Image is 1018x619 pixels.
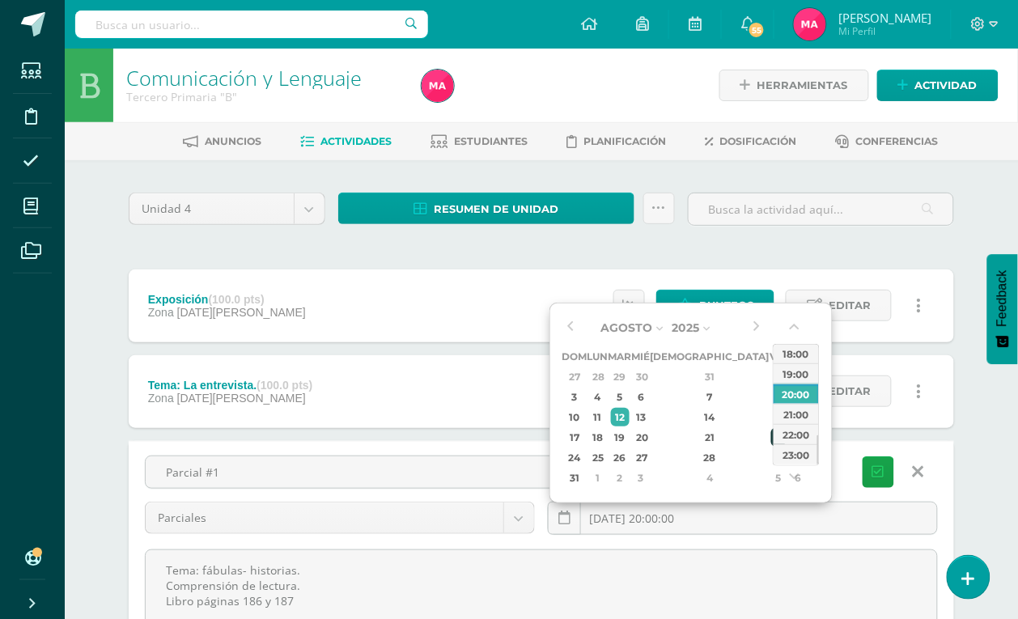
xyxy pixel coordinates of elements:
[338,193,634,224] a: Resumen de unidad
[567,129,667,155] a: Planificación
[634,388,648,406] div: 6
[771,468,786,487] div: 5
[634,448,648,467] div: 27
[611,367,630,386] div: 29
[257,379,312,392] strong: (100.0 pts)
[589,408,606,426] div: 11
[672,320,700,335] span: 2025
[126,64,362,91] a: Comunicación y Lenguaje
[771,367,786,386] div: 1
[584,135,667,147] span: Planificación
[148,306,174,319] span: Zona
[771,428,786,447] div: 22
[662,388,757,406] div: 7
[774,444,819,464] div: 23:00
[829,290,871,320] span: Editar
[609,346,632,367] th: Mar
[856,135,939,147] span: Conferencias
[589,448,606,467] div: 25
[915,70,978,100] span: Actividad
[748,21,766,39] span: 55
[995,270,1010,327] span: Feedback
[126,66,402,89] h1: Comunicación y Lenguaje
[774,363,819,384] div: 19:00
[589,428,606,447] div: 18
[987,254,1018,364] button: Feedback - Mostrar encuesta
[794,8,826,40] img: dcd6c8e5cba0ed3ca421f50efd6d783e.png
[601,320,653,335] span: Agosto
[689,193,953,225] input: Busca la actividad aquí...
[877,70,999,101] a: Actividad
[565,408,585,426] div: 10
[565,428,585,447] div: 17
[422,70,454,102] img: dcd6c8e5cba0ed3ca421f50efd6d783e.png
[662,408,757,426] div: 14
[634,367,648,386] div: 30
[75,11,428,38] input: Busca un usuario...
[611,448,630,467] div: 26
[634,468,648,487] div: 3
[838,10,931,26] span: [PERSON_NAME]
[829,376,871,406] span: Editar
[587,346,609,367] th: Lun
[719,70,869,101] a: Herramientas
[589,468,606,487] div: 1
[589,367,606,386] div: 28
[565,448,585,467] div: 24
[177,392,306,405] span: [DATE][PERSON_NAME]
[699,290,753,320] span: Punteos
[146,456,601,488] input: Título
[611,388,630,406] div: 5
[549,502,937,534] input: Fecha de entrega
[158,502,491,533] span: Parciales
[565,468,585,487] div: 31
[634,408,648,426] div: 13
[611,408,630,426] div: 12
[632,346,651,367] th: Mié
[589,388,606,406] div: 4
[634,428,648,447] div: 20
[774,343,819,363] div: 18:00
[148,392,174,405] span: Zona
[126,89,402,104] div: Tercero Primaria 'B'
[774,384,819,404] div: 20:00
[129,193,324,224] a: Unidad 4
[770,346,788,367] th: Vie
[771,408,786,426] div: 15
[656,290,774,321] a: Punteos
[662,468,757,487] div: 4
[662,448,757,467] div: 28
[562,346,587,367] th: Dom
[301,129,392,155] a: Actividades
[148,293,306,306] div: Exposición
[142,193,282,224] span: Unidad 4
[431,129,528,155] a: Estudiantes
[662,367,757,386] div: 31
[771,388,786,406] div: 8
[209,293,265,306] strong: (100.0 pts)
[774,404,819,424] div: 21:00
[434,194,558,224] span: Resumen de unidad
[757,70,848,100] span: Herramientas
[720,135,797,147] span: Dosificación
[771,448,786,467] div: 29
[565,367,585,386] div: 27
[651,346,770,367] th: [DEMOGRAPHIC_DATA]
[177,306,306,319] span: [DATE][PERSON_NAME]
[321,135,392,147] span: Actividades
[838,24,931,38] span: Mi Perfil
[836,129,939,155] a: Conferencias
[706,129,797,155] a: Dosificación
[611,468,630,487] div: 2
[774,424,819,444] div: 22:00
[206,135,262,147] span: Anuncios
[565,388,585,406] div: 3
[455,135,528,147] span: Estudiantes
[662,428,757,447] div: 21
[184,129,262,155] a: Anuncios
[611,428,630,447] div: 19
[146,502,534,533] a: Parciales
[148,379,313,392] div: Tema: La entrevista.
